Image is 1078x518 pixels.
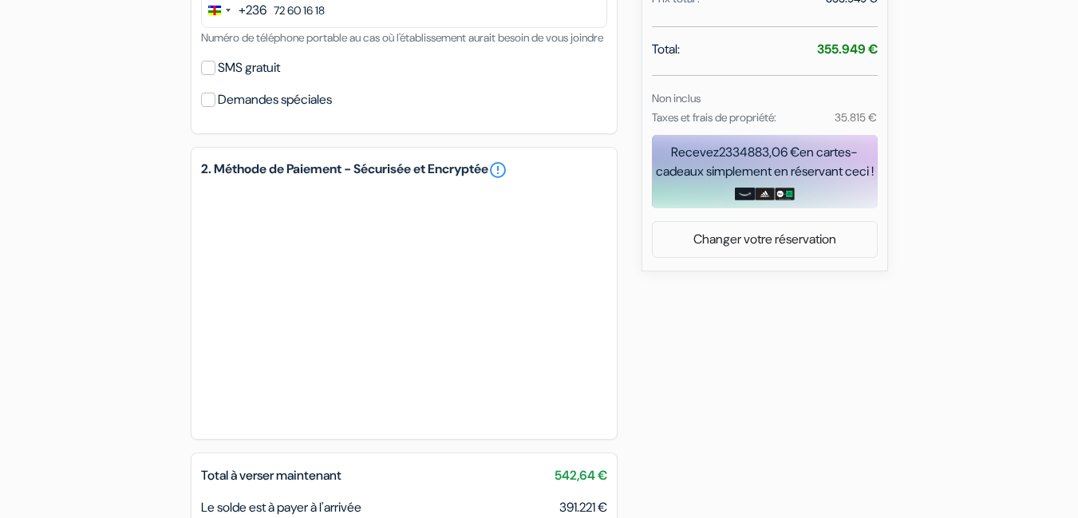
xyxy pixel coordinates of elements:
span: 542,64 € [555,466,607,485]
div: +236 [239,1,267,20]
small: Taxes et frais de propriété: [652,110,776,125]
a: Changer votre réservation [653,224,877,255]
small: 35.815 € [835,110,877,125]
iframe: Cadre de saisie sécurisé pour le paiement [198,183,610,429]
h5: 2. Méthode de Paiement - Sécurisée et Encryptée [201,160,607,180]
img: amazon-card-no-text.png [735,188,755,200]
span: Le solde est à payer à l'arrivée [201,499,361,516]
span: 391.221 € [559,498,607,517]
strong: 355.949 € [817,41,878,57]
img: uber-uber-eats-card.png [775,188,795,200]
span: Total à verser maintenant [201,467,342,484]
div: Recevez en cartes-cadeaux simplement en réservant ceci ! [652,143,878,181]
span: 2334883,06 € [719,144,800,160]
img: adidas-card.png [755,188,775,200]
span: Total: [652,40,680,59]
label: Demandes spéciales [218,89,332,111]
label: SMS gratuit [218,57,280,79]
small: Non inclus [652,91,701,105]
small: Numéro de téléphone portable au cas où l'établissement aurait besoin de vous joindre [201,30,603,45]
a: error_outline [488,160,507,180]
